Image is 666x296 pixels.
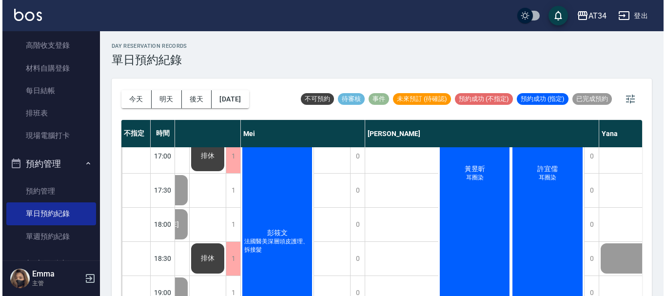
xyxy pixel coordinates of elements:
span: 排休 [196,254,214,263]
span: 耳圈染 [534,174,556,182]
p: 主管 [30,279,79,288]
div: AT34 [586,10,604,22]
div: 不指定 [119,120,148,147]
button: AT34 [570,6,608,26]
div: 0 [348,174,362,207]
span: 耳圈染 [462,174,483,182]
div: 18:00 [148,207,173,241]
div: Randol [114,120,238,147]
div: 17:00 [148,139,173,173]
h5: Emma [30,269,79,279]
div: [PERSON_NAME] [363,120,597,147]
a: 高階收支登錄 [4,34,94,57]
h2: day Reservation records [109,43,185,49]
span: 彭筱文 [263,229,287,237]
a: 每日結帳 [4,79,94,102]
button: 今天 [119,90,149,108]
div: Mei [238,120,363,147]
img: Logo [12,9,39,21]
div: 0 [582,139,596,173]
button: 明天 [149,90,179,108]
span: 預約成功 (指定) [514,95,566,103]
span: 事件 [366,95,387,103]
span: 排休 [196,152,214,160]
div: 0 [582,174,596,207]
div: 1 [223,242,238,276]
div: 1 [223,174,238,207]
div: 0 [582,208,596,241]
div: 18:30 [148,241,173,276]
a: 單週預約紀錄 [4,225,94,248]
button: 登出 [612,7,649,25]
a: 材料自購登錄 [4,57,94,79]
span: 已完成預約 [570,95,609,103]
button: 報表及分析 [4,252,94,277]
button: 後天 [179,90,210,108]
div: 17:30 [148,173,173,207]
a: 預約管理 [4,180,94,202]
div: 0 [348,139,362,173]
span: 預約成功 (不指定) [452,95,510,103]
div: 1 [223,208,238,241]
div: 0 [348,208,362,241]
div: 1 [223,139,238,173]
button: save [546,6,566,25]
div: 時間 [148,120,173,147]
button: [DATE] [209,90,246,108]
span: 待審核 [335,95,362,103]
span: 黃昱昕 [460,165,485,174]
a: 單日預約紀錄 [4,202,94,225]
div: 0 [348,242,362,276]
span: 不可預約 [298,95,332,103]
a: 排班表 [4,102,94,124]
h3: 單日預約紀錄 [109,53,185,67]
img: Person [8,269,27,288]
span: 許宜儒 [533,165,557,174]
div: 0 [582,242,596,276]
button: 預約管理 [4,151,94,177]
span: 未來預訂 (待確認) [391,95,449,103]
span: 法國醫美深層頭皮護理、拆接髮 [240,237,310,254]
a: 現場電腦打卡 [4,124,94,147]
